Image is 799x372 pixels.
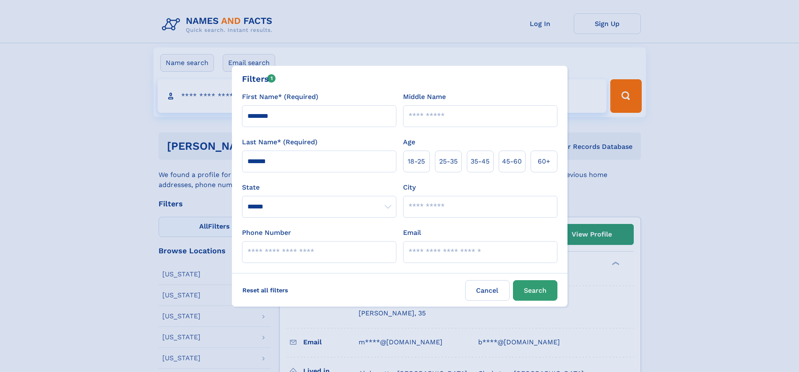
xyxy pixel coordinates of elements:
span: 60+ [538,156,550,166]
div: Filters [242,73,276,85]
span: 45‑60 [502,156,522,166]
span: 18‑25 [408,156,425,166]
label: First Name* (Required) [242,92,318,102]
label: City [403,182,416,193]
label: Middle Name [403,92,446,102]
label: Phone Number [242,228,291,238]
span: 35‑45 [471,156,489,166]
label: Age [403,137,415,147]
label: Cancel [465,280,510,301]
span: 25‑35 [439,156,458,166]
label: Reset all filters [237,280,294,300]
label: Email [403,228,421,238]
label: State [242,182,396,193]
button: Search [513,280,557,301]
label: Last Name* (Required) [242,137,318,147]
